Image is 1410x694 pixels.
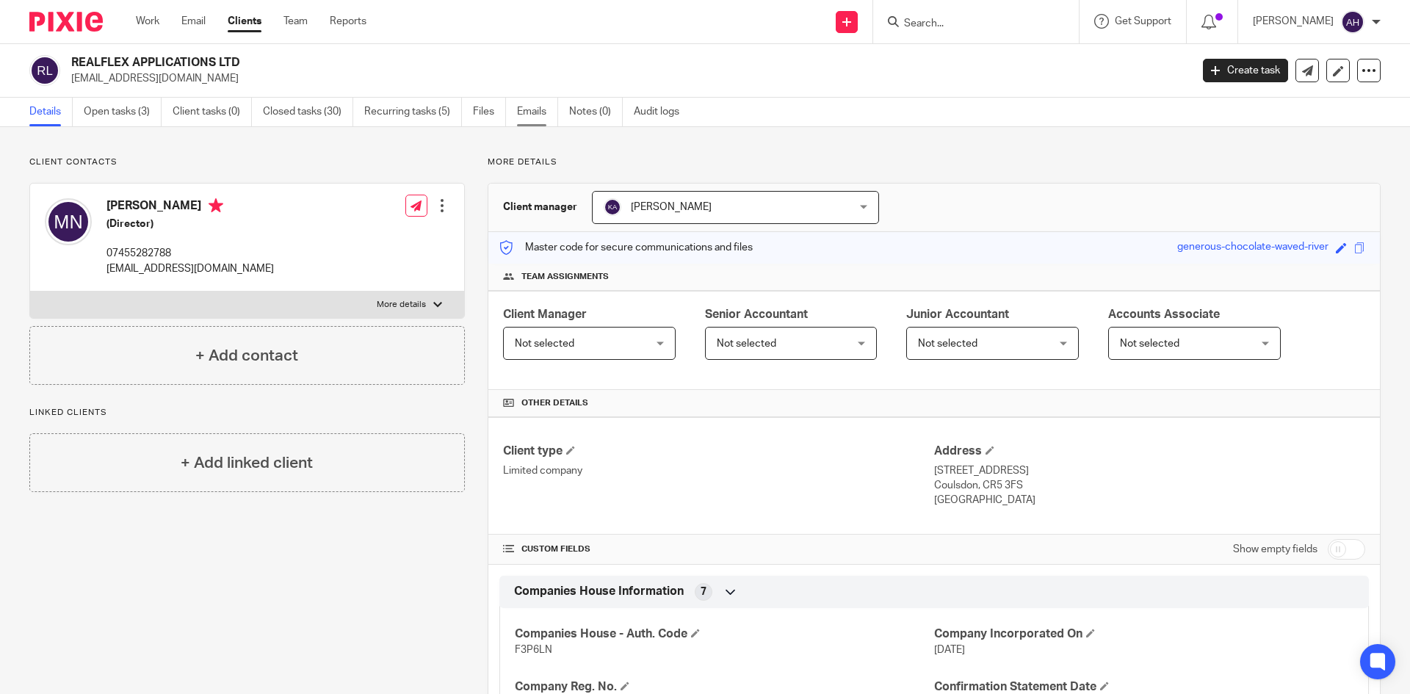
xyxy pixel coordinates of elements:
span: Not selected [717,339,776,349]
h4: Companies House - Auth. Code [515,626,934,642]
h5: (Director) [106,217,274,231]
img: svg%3E [29,55,60,86]
p: [STREET_ADDRESS] [934,463,1365,478]
a: Recurring tasks (5) [364,98,462,126]
img: svg%3E [1341,10,1364,34]
span: [PERSON_NAME] [631,202,712,212]
p: Linked clients [29,407,465,419]
a: Create task [1203,59,1288,82]
i: Primary [209,198,223,213]
input: Search [903,18,1035,31]
span: Junior Accountant [906,308,1009,320]
a: Clients [228,14,261,29]
span: Not selected [1120,339,1179,349]
span: Accounts Associate [1108,308,1220,320]
p: [EMAIL_ADDRESS][DOMAIN_NAME] [71,71,1181,86]
span: Client Manager [503,308,587,320]
p: [EMAIL_ADDRESS][DOMAIN_NAME] [106,261,274,276]
a: Files [473,98,506,126]
p: [PERSON_NAME] [1253,14,1334,29]
a: Open tasks (3) [84,98,162,126]
p: Coulsdon, CR5 3FS [934,478,1365,493]
div: generous-chocolate-waved-river [1177,239,1328,256]
a: Notes (0) [569,98,623,126]
p: [GEOGRAPHIC_DATA] [934,493,1365,507]
img: Pixie [29,12,103,32]
span: F3P6LN [515,645,552,655]
h2: REALFLEX APPLICATIONS LTD [71,55,959,71]
h4: Company Incorporated On [934,626,1353,642]
span: Senior Accountant [705,308,808,320]
span: Get Support [1115,16,1171,26]
a: Closed tasks (30) [263,98,353,126]
a: Audit logs [634,98,690,126]
img: svg%3E [604,198,621,216]
h4: Client type [503,444,934,459]
a: Reports [330,14,366,29]
p: More details [488,156,1381,168]
img: svg%3E [45,198,92,245]
h4: + Add contact [195,344,298,367]
p: Master code for secure communications and files [499,240,753,255]
h3: Client manager [503,200,577,214]
a: Work [136,14,159,29]
h4: CUSTOM FIELDS [503,543,934,555]
span: Team assignments [521,271,609,283]
p: Limited company [503,463,934,478]
span: 7 [701,585,706,599]
h4: Address [934,444,1365,459]
span: Not selected [515,339,574,349]
a: Team [283,14,308,29]
p: Client contacts [29,156,465,168]
span: Other details [521,397,588,409]
h4: [PERSON_NAME] [106,198,274,217]
a: Client tasks (0) [173,98,252,126]
p: 07455282788 [106,246,274,261]
h4: + Add linked client [181,452,313,474]
span: [DATE] [934,645,965,655]
span: Not selected [918,339,977,349]
a: Emails [517,98,558,126]
span: Companies House Information [514,584,684,599]
label: Show empty fields [1233,542,1317,557]
p: More details [377,299,426,311]
a: Details [29,98,73,126]
a: Email [181,14,206,29]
